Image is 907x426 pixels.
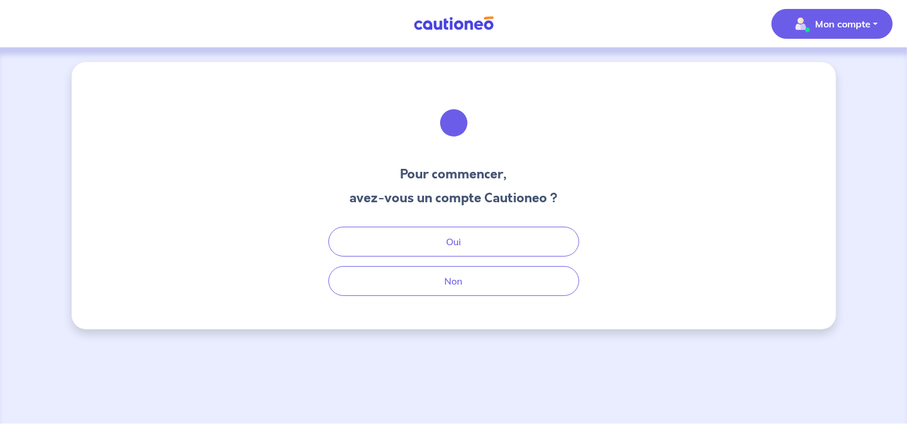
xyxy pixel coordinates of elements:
h3: Pour commencer, [349,165,558,184]
img: illu_account_valid_menu.svg [791,14,810,33]
img: Cautioneo [409,16,499,31]
button: illu_account_valid_menu.svgMon compte [771,9,893,39]
p: Mon compte [815,17,871,31]
h3: avez-vous un compte Cautioneo ? [349,189,558,208]
button: Non [328,266,579,296]
button: Oui [328,227,579,257]
img: illu_welcome.svg [422,91,486,155]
